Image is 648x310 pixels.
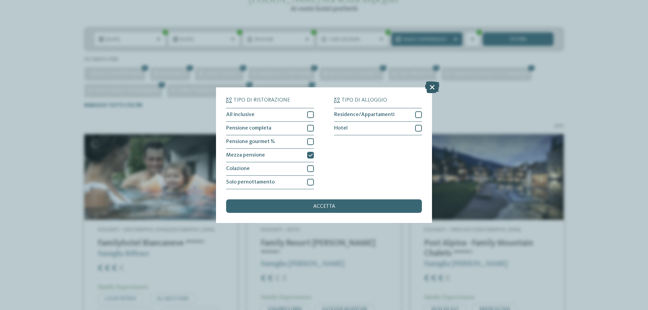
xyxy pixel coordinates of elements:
span: All inclusive [226,112,254,117]
span: Solo pernottamento [226,179,275,185]
span: Tipo di ristorazione [234,97,290,103]
span: Pensione gourmet ¾ [226,139,275,144]
span: Hotel [334,125,348,131]
span: Residence/Appartamenti [334,112,395,117]
span: Mezza pensione [226,152,265,158]
span: Colazione [226,166,250,171]
span: Pensione completa [226,125,271,131]
span: Tipo di alloggio [342,97,387,103]
span: accetta [313,204,335,209]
